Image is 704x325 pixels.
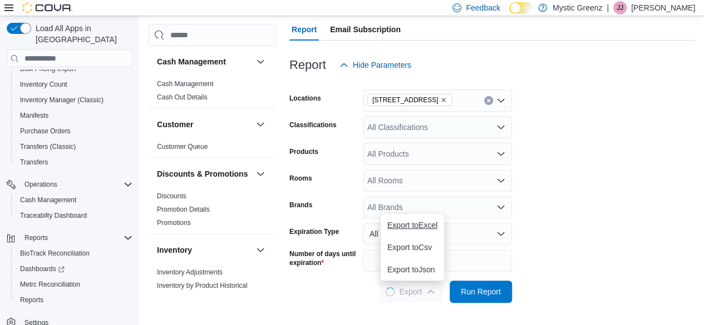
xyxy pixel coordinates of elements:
span: Purchase Orders [16,124,132,138]
button: Metrc Reconciliation [11,277,137,292]
a: Dashboards [11,261,137,277]
div: Cash Management [148,77,276,108]
span: Manifests [16,109,132,122]
a: Manifests [16,109,53,122]
span: Run Report [461,286,501,297]
a: Customer Queue [157,143,208,151]
button: Inventory Manager (Classic) [11,92,137,108]
button: All [363,223,512,245]
span: Cash Management [20,196,76,204]
button: Remove 1120 Woodlawn Rd from selection in this group [440,97,447,103]
input: Dark Mode [509,2,533,14]
h3: Customer [157,119,193,130]
a: Reports [16,293,48,307]
a: Discounts [157,192,186,200]
button: Open list of options [496,203,505,212]
span: Reports [24,233,48,242]
span: BioTrack Reconciliation [20,249,90,258]
button: Inventory Count [11,77,137,92]
button: Open list of options [496,96,505,105]
div: Jonathan Jacks [613,1,627,14]
span: JJ [617,1,623,14]
button: BioTrack Reconciliation [11,246,137,261]
label: Number of days until expiration [289,249,358,267]
span: Cash Management [16,193,132,207]
a: Dashboards [16,262,69,276]
span: Operations [20,178,132,191]
button: LoadingExport [379,281,441,303]
a: Promotions [157,219,191,227]
span: Reports [16,293,132,307]
span: [STREET_ADDRESS] [372,94,439,106]
span: Export to Json [387,265,437,274]
button: Operations [2,177,137,192]
button: Inventory [254,243,267,257]
span: Load All Apps in [GEOGRAPHIC_DATA] [31,23,132,45]
span: Dashboards [16,262,132,276]
div: Customer [148,140,276,158]
span: Manifests [20,111,48,120]
button: Open list of options [496,123,505,132]
a: Promotion Details [157,206,210,213]
button: Hide Parameters [335,54,416,76]
span: Promotion Details [157,205,210,214]
div: Discounts & Promotions [148,189,276,234]
a: Cash Management [16,193,81,207]
button: Reports [20,231,52,244]
span: Email Subscription [330,18,401,41]
label: Classifications [289,121,337,129]
h3: Report [289,58,326,72]
button: Cash Management [157,56,252,67]
a: Traceabilty Dashboard [16,209,91,222]
button: Cash Management [254,55,267,68]
h3: Cash Management [157,56,226,67]
a: Purchase Orders [16,124,75,138]
button: Clear input [484,96,493,105]
button: Traceabilty Dashboard [11,208,137,223]
button: Reports [2,230,137,246]
button: Export toCsv [381,236,444,258]
button: Export toExcel [381,214,444,236]
span: Discounts [157,192,186,201]
button: Purchase Orders [11,123,137,139]
span: Export to Csv [387,243,437,252]
span: Reports [20,296,43,304]
a: Inventory Count [16,78,72,91]
span: Dashboards [20,264,65,273]
label: Products [289,147,318,156]
span: Inventory Manager (Classic) [20,96,104,104]
span: Feedback [466,2,500,13]
button: Operations [20,178,62,191]
span: Loading [385,287,395,297]
label: Locations [289,94,321,103]
span: Purchase Orders [20,127,71,136]
span: Export [386,281,435,303]
a: Transfers (Classic) [16,140,80,153]
button: Inventory [157,244,252,256]
label: Brands [289,201,312,209]
p: | [607,1,609,14]
span: Transfers (Classic) [16,140,132,153]
button: Manifests [11,108,137,123]
span: Inventory by Product Historical [157,281,248,290]
a: Cash Out Details [157,93,208,101]
button: Open list of options [496,149,505,158]
span: Traceabilty Dashboard [16,209,132,222]
span: Traceabilty Dashboard [20,211,87,220]
button: Open list of options [496,176,505,185]
button: Transfers [11,154,137,170]
p: Mystic Greenz [553,1,602,14]
span: Inventory Count [16,78,132,91]
span: Export to Excel [387,221,437,229]
button: Discounts & Promotions [157,168,252,179]
span: Transfers [16,156,132,169]
label: Expiration Type [289,227,339,236]
span: Metrc Reconciliation [16,278,132,291]
span: Inventory Count [20,80,67,89]
a: Inventory by Product Historical [157,282,248,289]
span: Inventory Manager (Classic) [16,93,132,107]
button: Discounts & Promotions [254,167,267,181]
a: Cash Management [157,80,213,88]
